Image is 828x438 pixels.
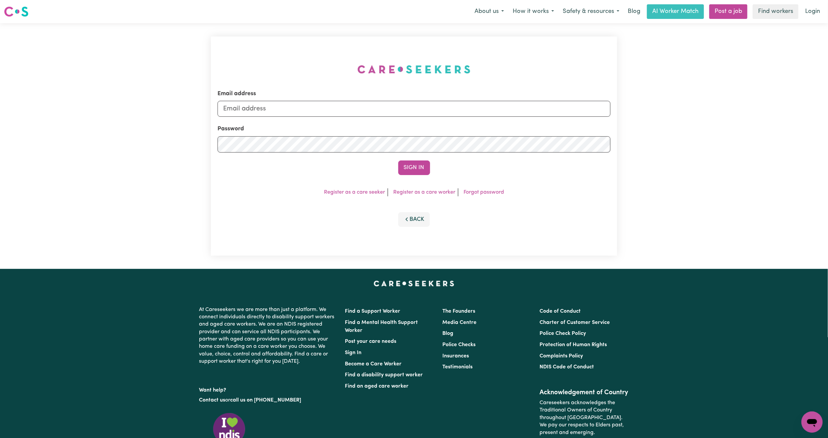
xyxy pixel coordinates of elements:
[374,281,454,286] a: Careseekers home page
[398,160,430,175] button: Sign In
[442,364,473,370] a: Testimonials
[442,309,475,314] a: The Founders
[709,4,747,19] a: Post a job
[624,4,644,19] a: Blog
[345,339,397,344] a: Post your care needs
[393,190,455,195] a: Register as a care worker
[199,384,337,394] p: Want help?
[218,90,256,98] label: Email address
[442,353,469,359] a: Insurances
[442,342,476,347] a: Police Checks
[753,4,798,19] a: Find workers
[540,309,581,314] a: Code of Conduct
[464,190,504,195] a: Forgot password
[540,353,583,359] a: Complaints Policy
[442,331,453,336] a: Blog
[345,361,402,367] a: Become a Care Worker
[324,190,385,195] a: Register as a care seeker
[218,101,610,117] input: Email address
[218,125,244,133] label: Password
[230,398,301,403] a: call us on [PHONE_NUMBER]
[647,4,704,19] a: AI Worker Match
[540,342,607,347] a: Protection of Human Rights
[540,389,629,397] h2: Acknowledgement of Country
[442,320,477,325] a: Media Centre
[345,320,418,333] a: Find a Mental Health Support Worker
[801,411,823,433] iframe: Button to launch messaging window, conversation in progress
[345,350,362,355] a: Sign In
[558,5,624,19] button: Safety & resources
[508,5,558,19] button: How it works
[345,309,401,314] a: Find a Support Worker
[540,331,586,336] a: Police Check Policy
[398,212,430,227] button: Back
[199,394,337,407] p: or
[199,398,225,403] a: Contact us
[4,6,29,18] img: Careseekers logo
[4,4,29,19] a: Careseekers logo
[199,303,337,368] p: At Careseekers we are more than just a platform. We connect individuals directly to disability su...
[345,372,423,378] a: Find a disability support worker
[540,364,594,370] a: NDIS Code of Conduct
[345,384,409,389] a: Find an aged care worker
[470,5,508,19] button: About us
[801,4,824,19] a: Login
[540,320,610,325] a: Charter of Customer Service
